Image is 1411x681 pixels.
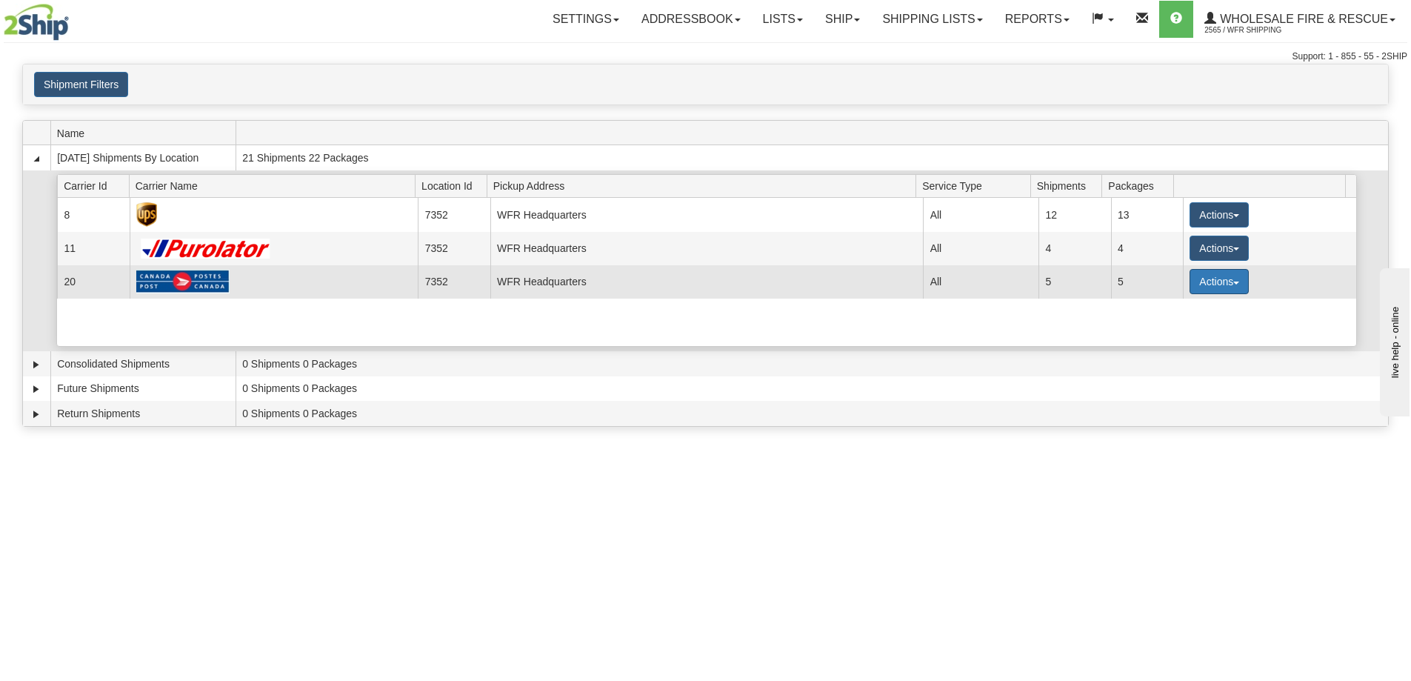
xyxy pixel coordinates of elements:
[4,4,69,41] img: logo2565.jpg
[1038,232,1110,265] td: 4
[923,198,1038,231] td: All
[1190,269,1249,294] button: Actions
[814,1,871,38] a: Ship
[50,401,236,426] td: Return Shipments
[1111,232,1183,265] td: 4
[236,401,1388,426] td: 0 Shipments 0 Packages
[871,1,993,38] a: Shipping lists
[64,174,129,197] span: Carrier Id
[57,122,236,144] span: Name
[1193,1,1407,38] a: WHOLESALE FIRE & RESCUE 2565 / WFR Shipping
[34,72,128,97] button: Shipment Filters
[1038,198,1110,231] td: 12
[4,50,1407,63] div: Support: 1 - 855 - 55 - 2SHIP
[418,265,490,299] td: 7352
[236,351,1388,376] td: 0 Shipments 0 Packages
[236,376,1388,402] td: 0 Shipments 0 Packages
[50,351,236,376] td: Consolidated Shipments
[923,232,1038,265] td: All
[490,198,924,231] td: WFR Headquarters
[29,151,44,166] a: Collapse
[630,1,752,38] a: Addressbook
[1037,174,1102,197] span: Shipments
[922,174,1030,197] span: Service Type
[490,232,924,265] td: WFR Headquarters
[1377,265,1410,416] iframe: chat widget
[418,198,490,231] td: 7352
[1216,13,1388,25] span: WHOLESALE FIRE & RESCUE
[752,1,814,38] a: Lists
[994,1,1081,38] a: Reports
[29,407,44,422] a: Expand
[236,145,1388,170] td: 21 Shipments 22 Packages
[1204,23,1315,38] span: 2565 / WFR Shipping
[11,13,137,24] div: live help - online
[29,357,44,372] a: Expand
[1190,236,1249,261] button: Actions
[493,174,916,197] span: Pickup Address
[1190,202,1249,227] button: Actions
[421,174,487,197] span: Location Id
[1038,265,1110,299] td: 5
[1108,174,1173,197] span: Packages
[136,239,276,259] img: Purolator
[541,1,630,38] a: Settings
[136,270,230,293] img: Canada Post
[50,145,236,170] td: [DATE] Shipments By Location
[418,232,490,265] td: 7352
[50,376,236,402] td: Future Shipments
[1111,265,1183,299] td: 5
[57,232,129,265] td: 11
[57,198,129,231] td: 8
[1111,198,1183,231] td: 13
[136,174,416,197] span: Carrier Name
[490,265,924,299] td: WFR Headquarters
[57,265,129,299] td: 20
[923,265,1038,299] td: All
[136,202,157,227] img: UPS
[29,382,44,396] a: Expand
